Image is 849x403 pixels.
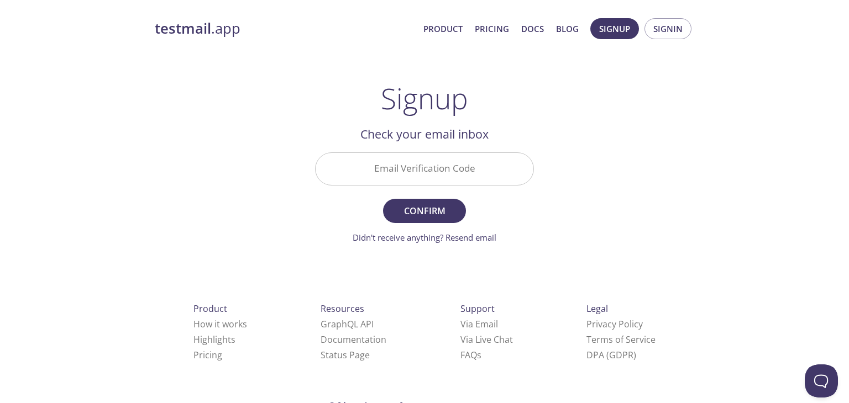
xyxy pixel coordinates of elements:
a: Highlights [193,333,235,346]
a: FAQ [460,349,481,361]
iframe: Help Scout Beacon - Open [805,364,838,397]
a: Docs [521,22,544,36]
span: Confirm [395,203,454,219]
h2: Check your email inbox [315,125,534,144]
button: Signup [590,18,639,39]
a: GraphQL API [321,318,374,330]
button: Confirm [383,199,466,223]
span: Legal [586,303,608,315]
a: Privacy Policy [586,318,643,330]
h1: Signup [381,82,468,115]
span: Resources [321,303,364,315]
strong: testmail [155,19,211,38]
span: Signin [653,22,683,36]
span: Signup [599,22,630,36]
a: Terms of Service [586,333,656,346]
a: How it works [193,318,247,330]
a: Documentation [321,333,386,346]
a: DPA (GDPR) [586,349,636,361]
a: Product [423,22,463,36]
a: Pricing [193,349,222,361]
a: Via Live Chat [460,333,513,346]
a: Via Email [460,318,498,330]
button: Signin [644,18,691,39]
a: Blog [556,22,579,36]
span: Product [193,303,227,315]
span: s [477,349,481,361]
a: testmail.app [155,19,415,38]
span: Support [460,303,495,315]
a: Didn't receive anything? Resend email [353,232,496,243]
a: Status Page [321,349,370,361]
a: Pricing [475,22,509,36]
